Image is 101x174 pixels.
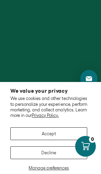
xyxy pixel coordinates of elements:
h2: We value your privacy [10,88,91,93]
p: We use cookies and other technologies to personalize your experience, perform marketing, and coll... [10,96,91,118]
button: Accept [10,127,87,140]
a: Privacy Policy. [32,113,59,118]
button: Decline [10,146,87,159]
div: 0 [89,136,96,143]
span: Manage preferences [29,165,69,171]
button: Manage preferences [10,165,87,171]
